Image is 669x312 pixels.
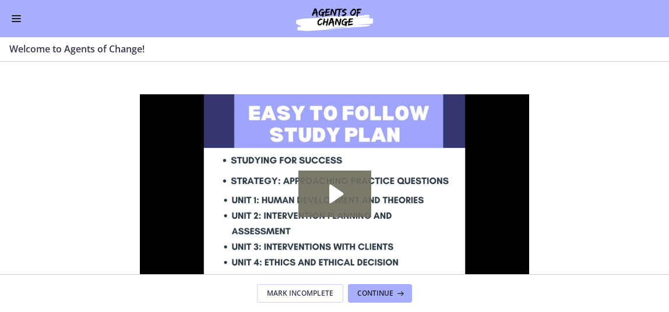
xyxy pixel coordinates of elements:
button: Enable menu [9,12,23,26]
img: Agents of Change [265,5,404,33]
h3: Welcome to Agents of Change! [9,42,646,56]
span: Mark Incomplete [267,289,333,298]
span: Continue [357,289,393,298]
button: Continue [348,284,412,303]
button: Mark Incomplete [257,284,343,303]
div: Playbar [50,199,314,219]
button: Mute [319,199,343,219]
button: Fullscreen [366,199,389,219]
button: Show settings menu [343,199,366,219]
button: Play Video: c1o6hcmjueu5qasqsu00.mp4 [159,76,231,123]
